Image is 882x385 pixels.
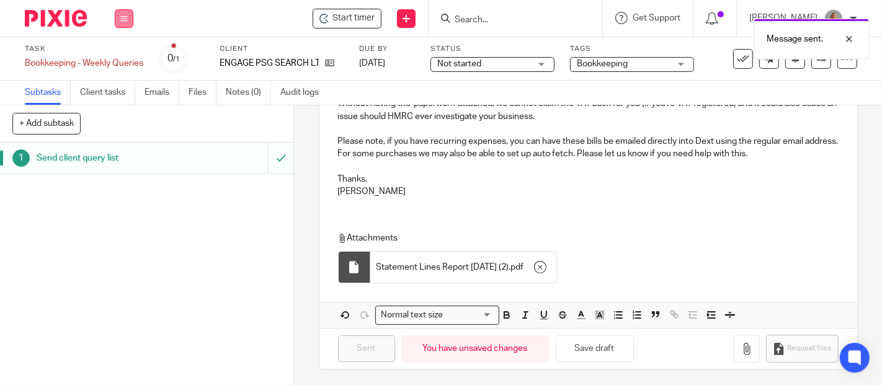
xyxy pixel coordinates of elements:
label: Task [25,44,143,54]
p: Please note, if you have recurring expenses, you can have these bills be emailed directly into De... [338,135,839,161]
div: Bookkeeping - Weekly Queries [25,57,143,69]
div: . [370,252,556,283]
div: ENGAGE PSG SEARCH LTD - Bookkeeping - Weekly Queries [313,9,381,29]
span: [DATE] [359,59,385,68]
a: Subtasks [25,81,71,105]
label: Status [430,44,555,54]
button: Request files [766,335,838,363]
div: You have unsaved changes [401,335,550,362]
a: Notes (0) [226,81,271,105]
p: Attachments [338,232,831,244]
a: Audit logs [280,81,328,105]
span: pdf [511,261,524,273]
input: Sent [338,335,395,362]
p: Thanks, [338,161,839,186]
span: Normal text size [378,309,446,322]
p: [PERSON_NAME] [338,185,839,198]
a: Client tasks [80,81,135,105]
p: Message sent. [767,33,823,45]
p: ENGAGE PSG SEARCH LTD [220,57,319,69]
span: Statement Lines Report [DATE] (2) [376,261,509,273]
a: Emails [145,81,179,105]
small: /1 [173,56,180,63]
label: Due by [359,44,415,54]
div: 1 [12,149,30,167]
label: Client [220,44,344,54]
a: Files [189,81,216,105]
div: Search for option [375,306,499,325]
img: fd10cc094e9b0-100.png [824,9,844,29]
span: Request files [788,343,832,353]
button: Save draft [556,335,634,362]
span: Bookkeeping [577,60,628,68]
img: Pixie [25,10,87,27]
input: Search for option [447,309,491,322]
span: Not started [437,60,481,68]
button: + Add subtask [12,113,81,134]
div: 0 [167,51,180,66]
h1: Send client query list [37,149,183,167]
span: Start timer [332,12,375,25]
